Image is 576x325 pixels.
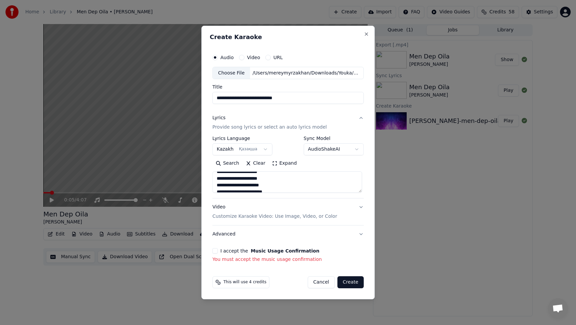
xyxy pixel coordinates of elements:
[212,204,337,220] div: Video
[251,249,319,253] button: I accept the
[304,136,364,141] label: Sync Model
[213,67,250,79] div: Choose File
[212,124,327,131] p: Provide song lyrics or select an auto lyrics model
[212,110,364,136] button: LyricsProvide song lyrics or select an auto lyrics model
[220,55,234,60] label: Audio
[273,55,283,60] label: URL
[210,34,366,40] h2: Create Karaoke
[269,158,300,169] button: Expand
[223,280,266,285] span: This will use 4 credits
[212,158,242,169] button: Search
[308,276,335,288] button: Cancel
[212,225,364,243] button: Advanced
[250,70,363,76] div: /Users/mereymyrzakhan/Downloads/Youka/gulnur-orazymbetova-sujemin-kulaj_([DOMAIN_NAME]).mp3
[247,55,260,60] label: Video
[212,115,225,122] div: Lyrics
[212,136,272,141] label: Lyrics Language
[212,256,364,263] p: You must accept the music usage confirmation
[337,276,364,288] button: Create
[212,199,364,225] button: VideoCustomize Karaoke Video: Use Image, Video, or Color
[212,136,364,198] div: LyricsProvide song lyrics or select an auto lyrics model
[242,158,269,169] button: Clear
[212,85,364,90] label: Title
[220,249,319,253] label: I accept the
[212,213,337,220] p: Customize Karaoke Video: Use Image, Video, or Color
